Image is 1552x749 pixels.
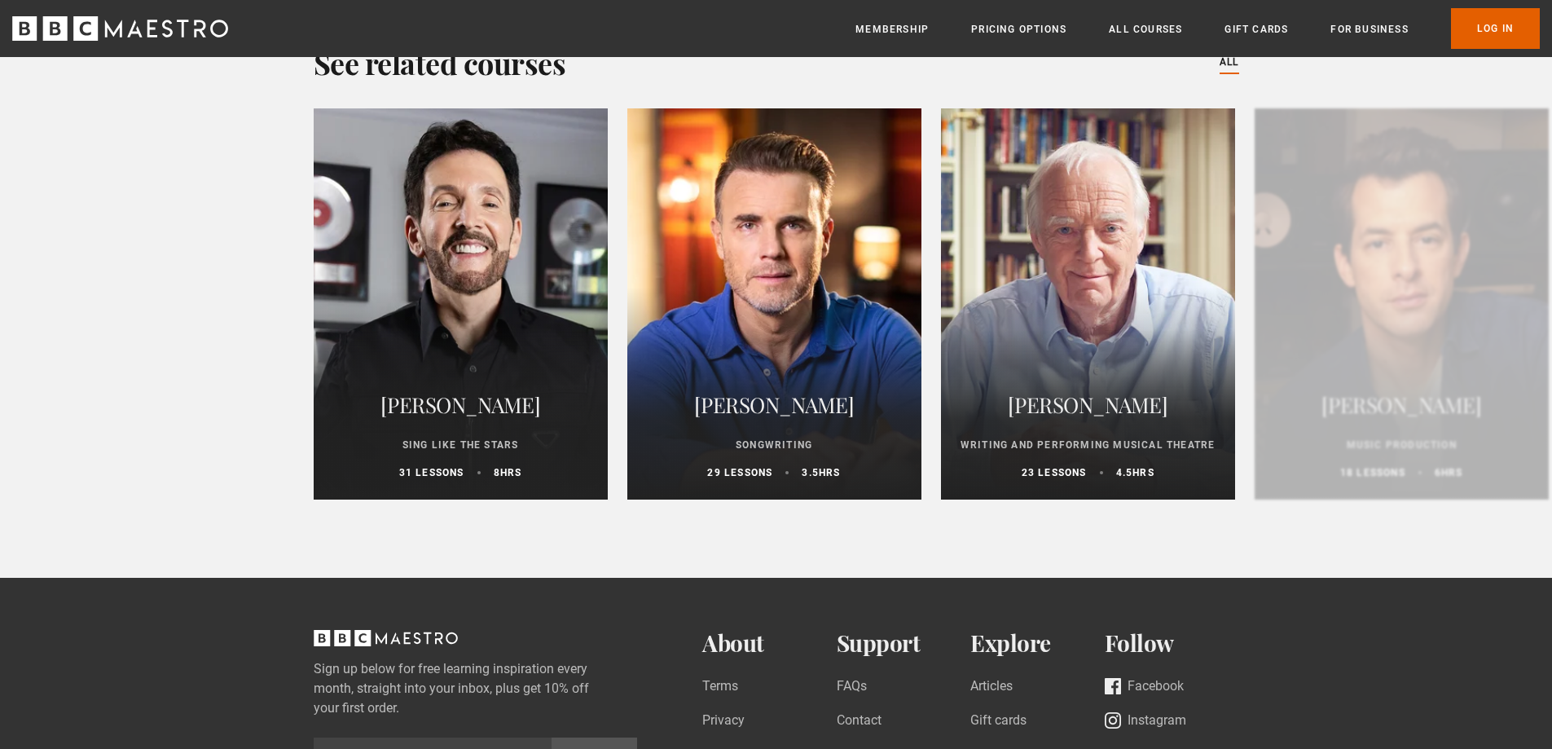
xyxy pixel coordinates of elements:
[314,636,458,651] a: BBC Maestro, back to top
[970,676,1013,698] a: Articles
[1435,465,1463,480] p: 6
[855,21,929,37] a: Membership
[1451,8,1540,49] a: Log In
[1105,630,1239,657] h2: Follow
[1105,676,1184,698] a: Facebook
[494,465,522,480] p: 8
[314,659,638,718] label: Sign up below for free learning inspiration every month, straight into your inbox, plus get 10% o...
[707,465,772,480] p: 29 lessons
[1330,21,1408,37] a: For business
[333,438,588,452] p: Sing Like the Stars
[837,676,867,698] a: FAQs
[314,108,608,500] a: [PERSON_NAME] Sing Like the Stars 31 lessons 8hrs
[1132,467,1154,478] abbr: hrs
[627,108,921,500] a: [PERSON_NAME] Songwriting 29 lessons 3.5hrs
[819,467,841,478] abbr: hrs
[1105,711,1186,733] a: Instagram
[837,630,971,657] h2: Support
[971,21,1066,37] a: Pricing Options
[961,438,1216,452] p: Writing and Performing Musical Theatre
[314,43,566,82] h2: See related courses
[702,676,738,698] a: Terms
[333,386,588,425] h2: [PERSON_NAME]
[1255,108,1549,500] a: [PERSON_NAME] Music Production 18 lessons 6hrs
[702,711,745,733] a: Privacy
[941,108,1235,500] a: [PERSON_NAME] Writing and Performing Musical Theatre 23 lessons 4.5hrs
[702,630,837,657] h2: About
[1224,21,1288,37] a: Gift Cards
[1274,386,1529,425] h2: [PERSON_NAME]
[1116,465,1154,480] p: 4.5
[855,8,1540,49] nav: Primary
[837,711,882,733] a: Contact
[1220,54,1239,72] a: All
[647,438,902,452] p: Songwriting
[1109,21,1182,37] a: All Courses
[314,630,458,646] svg: BBC Maestro, back to top
[970,711,1027,733] a: Gift cards
[1022,465,1087,480] p: 23 lessons
[802,465,840,480] p: 3.5
[500,467,522,478] abbr: hrs
[961,386,1216,425] h2: [PERSON_NAME]
[970,630,1105,657] h2: Explore
[1340,465,1405,480] p: 18 lessons
[647,386,902,425] h2: [PERSON_NAME]
[399,465,464,480] p: 31 lessons
[12,16,228,41] svg: BBC Maestro
[1274,438,1529,452] p: Music Production
[1441,467,1463,478] abbr: hrs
